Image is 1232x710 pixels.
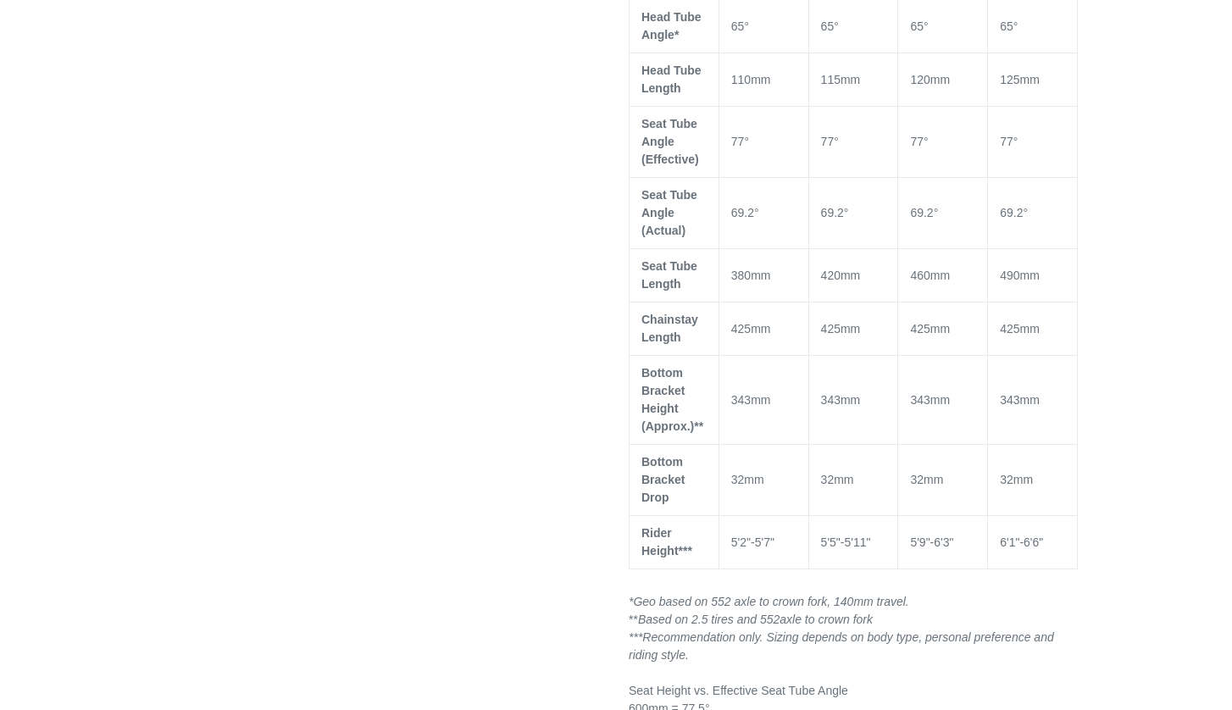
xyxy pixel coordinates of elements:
td: 32mm [719,445,808,516]
td: 343mm [988,356,1078,445]
td: 420mm [808,249,898,302]
span: ° [1023,206,1028,219]
span: Head Tube Angle* [641,10,702,42]
td: 69.2 [719,178,808,249]
div: Seat Height vs. Effective Seat Tube Angle [629,682,1078,700]
span: Bottom Bracket Height (Approx.)** [641,366,703,433]
td: 125mm [988,53,1078,107]
span: axle to crown fork, 140mm travel. [735,595,909,608]
td: 343mm [898,356,988,445]
span: Bottom Bracket Drop [641,455,685,504]
td: 5'5"-5'11" [808,516,898,569]
td: 115mm [808,53,898,107]
span: ° [924,19,929,33]
span: Chainstay Length [641,313,698,344]
td: 490mm [988,249,1078,302]
td: 425mm [808,302,898,356]
span: axle to crown fork [780,613,873,626]
td: 425mm [719,302,808,356]
span: ° [1013,135,1018,148]
span: Seat Tube Angle (Actual) [641,188,697,237]
span: ° [924,135,929,148]
span: *Geo based on [629,595,711,608]
td: 425mm [898,302,988,356]
td: 380mm [719,249,808,302]
td: 110mm [719,53,808,107]
td: 460mm [898,249,988,302]
span: ° [934,206,939,219]
td: 5'2"-5'7" [719,516,808,569]
td: 69.2 [988,178,1078,249]
span: Seat Tube Angle (Effective) [641,117,699,166]
span: ° [754,206,759,219]
td: 5'9"-6'3" [898,516,988,569]
td: 6'1"-6'6" [988,516,1078,569]
td: 425mm [988,302,1078,356]
td: 77 [808,107,898,178]
td: 343mm [719,356,808,445]
span: Head Tube Length [641,64,702,95]
span: ° [844,206,849,219]
td: 32mm [808,445,898,516]
td: 32mm [898,445,988,516]
td: 77 [898,107,988,178]
span: Rider Height*** [641,526,692,557]
td: 32mm [988,445,1078,516]
span: ° [834,19,839,33]
span: ° [834,135,839,148]
td: 77 [719,107,808,178]
td: 343mm [808,356,898,445]
i: Based on 2.5 tires and [638,613,780,626]
span: ° [744,135,749,148]
span: ° [744,19,749,33]
span: ***Recommendation only. Sizing depends on body type, personal preference and riding style. [629,630,1054,662]
span: ° [1013,19,1018,33]
td: 69.2 [808,178,898,249]
span: Seat Tube Length [641,259,697,291]
td: 77 [988,107,1078,178]
span: 552 [711,595,730,608]
td: 69.2 [898,178,988,249]
td: 120mm [898,53,988,107]
span: 552 [760,613,780,626]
